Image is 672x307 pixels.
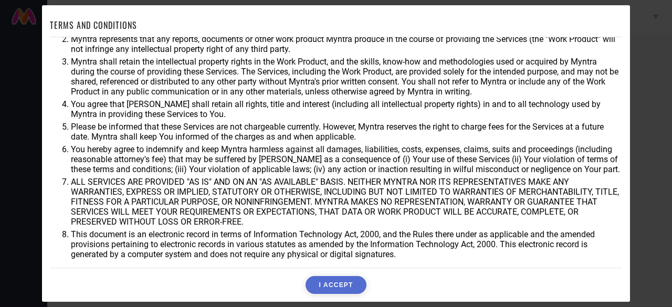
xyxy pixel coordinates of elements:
li: Please be informed that these Services are not chargeable currently. However, Myntra reserves the... [71,122,622,142]
li: Myntra shall retain the intellectual property rights in the Work Product, and the skills, know-ho... [71,57,622,97]
li: Myntra represents that any reports, documents or other work product Myntra produce in the course ... [71,34,622,54]
li: ALL SERVICES ARE PROVIDED "AS IS" AND ON AN "AS AVAILABLE" BASIS. NEITHER MYNTRA NOR ITS REPRESEN... [71,177,622,227]
button: I ACCEPT [306,276,366,294]
li: You agree that [PERSON_NAME] shall retain all rights, title and interest (including all intellect... [71,99,622,119]
li: This document is an electronic record in terms of Information Technology Act, 2000, and the Rules... [71,229,622,259]
h1: TERMS AND CONDITIONS [50,19,137,31]
li: You hereby agree to indemnify and keep Myntra harmless against all damages, liabilities, costs, e... [71,144,622,174]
